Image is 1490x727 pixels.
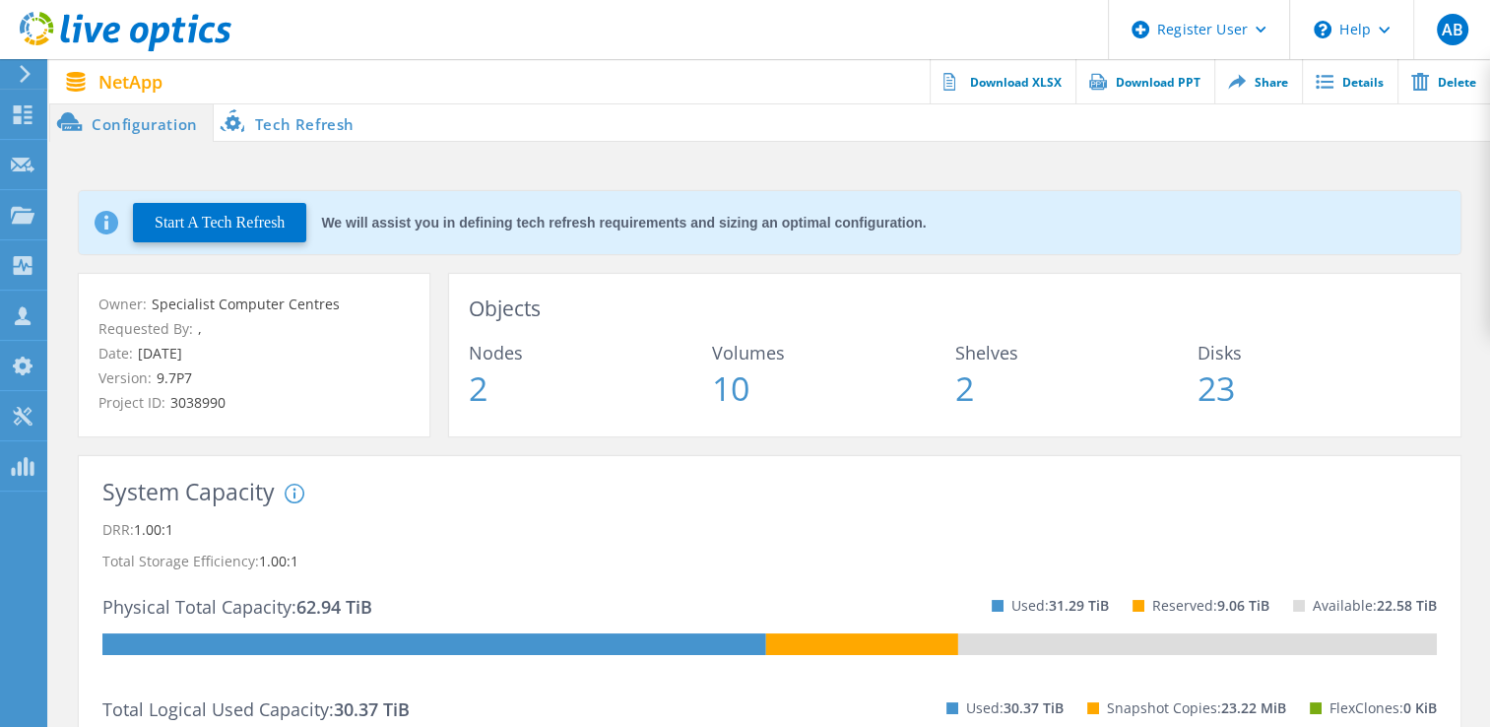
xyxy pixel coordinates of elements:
[20,41,231,55] a: Live Optics Dashboard
[102,514,1437,546] p: DRR:
[102,546,1437,577] p: Total Storage Efficiency:
[334,697,410,721] span: 30.37 TiB
[152,368,192,387] span: 9.7P7
[955,371,1198,405] span: 2
[1075,59,1214,103] a: Download PPT
[1302,59,1397,103] a: Details
[102,480,275,504] h3: System Capacity
[98,343,410,364] p: Date:
[1403,698,1437,717] span: 0 KiB
[133,203,306,242] button: Start A Tech Refresh
[1313,590,1437,622] p: Available:
[469,371,712,405] span: 2
[1198,344,1441,362] span: Disks
[98,392,410,414] p: Project ID:
[1397,59,1490,103] a: Delete
[259,552,298,570] span: 1.00:1
[1221,698,1286,717] span: 23.22 MiB
[1107,693,1286,724] p: Snapshot Copies:
[966,693,1064,724] p: Used:
[955,344,1198,362] span: Shelves
[102,694,410,725] p: Total Logical Used Capacity:
[193,319,202,338] span: ,
[321,216,926,230] div: We will assist you in defining tech refresh requirements and sizing an optimal configuration.
[98,367,410,389] p: Version:
[469,294,1441,324] h3: Objects
[1214,59,1302,103] a: Share
[134,520,173,539] span: 1.00:1
[1049,596,1109,615] span: 31.29 TiB
[98,294,410,315] p: Owner:
[102,591,372,623] p: Physical Total Capacity:
[133,344,182,363] span: [DATE]
[165,393,226,412] span: 3038990
[712,371,955,405] span: 10
[1314,21,1331,38] svg: \n
[469,344,712,362] span: Nodes
[1329,693,1437,724] p: FlexClones:
[147,295,340,313] span: Specialist Computer Centres
[1152,590,1269,622] p: Reserved:
[930,59,1075,103] a: Download XLSX
[1198,371,1441,405] span: 23
[1377,596,1437,615] span: 22.58 TiB
[1441,22,1462,37] span: AB
[1004,698,1064,717] span: 30.37 TiB
[1011,590,1109,622] p: Used:
[98,73,162,91] span: NetApp
[98,318,410,340] p: Requested By:
[712,344,955,362] span: Volumes
[1217,596,1269,615] span: 9.06 TiB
